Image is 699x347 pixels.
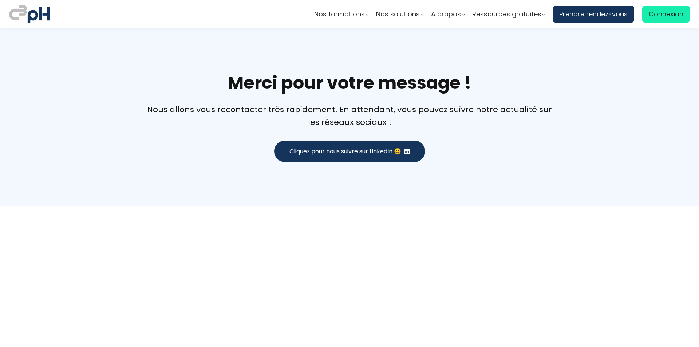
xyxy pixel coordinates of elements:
[274,141,425,162] button: Cliquez pour nous suivre sur LinkedIn 😄
[472,9,541,20] span: Ressources gratuites
[146,72,553,94] h1: Merci pour votre message !
[642,6,690,23] a: Connexion
[649,9,683,20] span: Connexion
[431,9,461,20] span: A propos
[9,4,50,25] img: logo C3PH
[559,9,628,20] span: Prendre rendez-vous
[289,147,401,156] span: Cliquez pour nous suivre sur LinkedIn 😄
[314,9,365,20] span: Nos formations
[146,103,553,129] div: Nous allons vous recontacter très rapidement. En attendant, vous pouvez suivre notre actualité su...
[376,9,420,20] span: Nos solutions
[553,6,634,23] a: Prendre rendez-vous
